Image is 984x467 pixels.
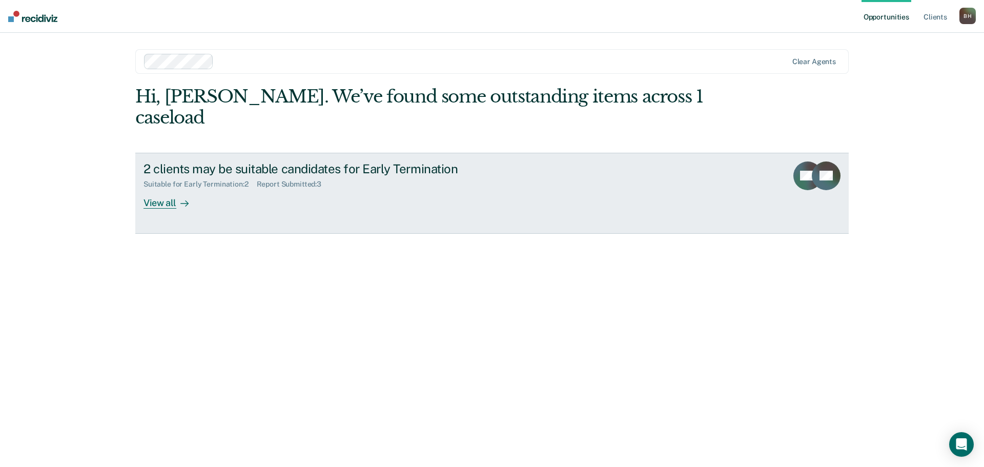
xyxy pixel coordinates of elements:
img: Recidiviz [8,11,57,22]
div: Clear agents [792,57,836,66]
div: View all [143,189,201,209]
div: 2 clients may be suitable candidates for Early Termination [143,161,503,176]
a: 2 clients may be suitable candidates for Early TerminationSuitable for Early Termination:2Report ... [135,153,849,234]
div: Open Intercom Messenger [949,432,974,457]
button: BH [959,8,976,24]
div: Suitable for Early Termination : 2 [143,180,257,189]
div: Report Submitted : 3 [257,180,330,189]
div: Hi, [PERSON_NAME]. We’ve found some outstanding items across 1 caseload [135,86,706,128]
div: B H [959,8,976,24]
